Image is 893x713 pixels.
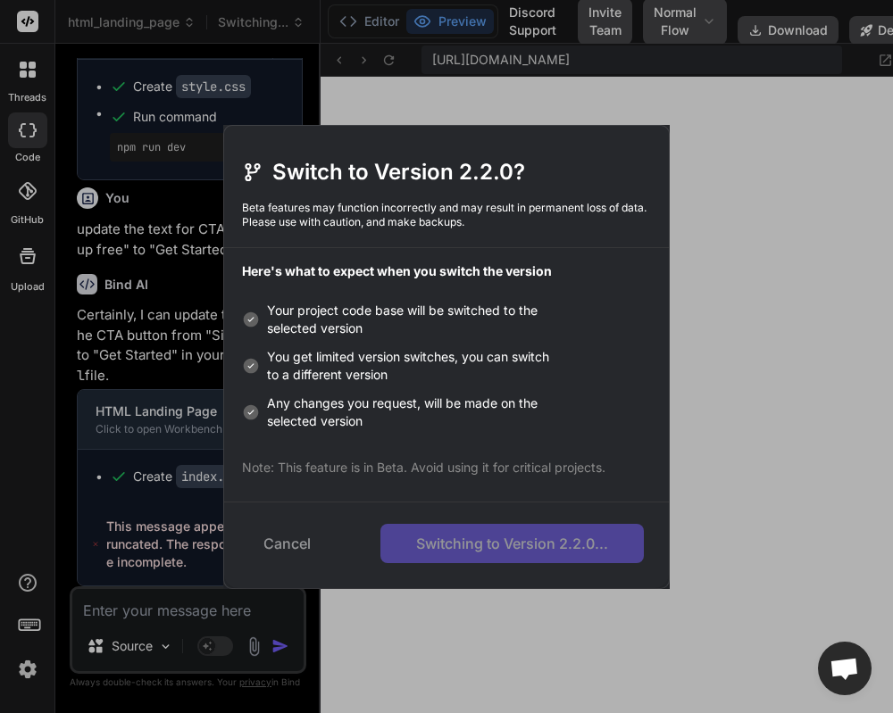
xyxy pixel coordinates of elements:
[818,642,872,695] div: Open chat
[224,201,669,248] p: Beta features may function incorrectly and may result in permanent loss of data. Please use with ...
[249,524,325,563] button: Cancel
[380,524,644,563] button: Switching to Version 2.2.0...
[224,262,669,280] p: Here's what to expect when you switch the version
[267,302,538,337] span: Your project code base will be switched to the selected version
[267,348,549,384] span: You get limited version switches, you can switch to a different version
[224,459,669,502] p: Note: This feature is in Beta. Avoid using it for critical projects.
[267,394,538,430] span: Any changes you request, will be made on the selected version
[224,158,669,187] h2: Switch to Version 2.2.0?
